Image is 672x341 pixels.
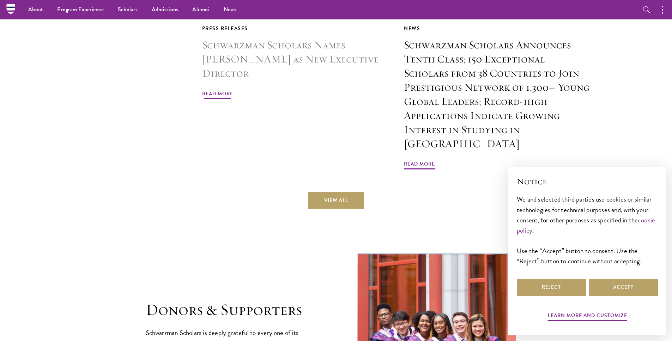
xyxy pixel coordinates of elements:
[517,175,658,187] h2: Notice
[548,311,627,322] button: Learn more and customize
[308,192,364,209] a: View All
[589,279,658,296] button: Accept
[517,215,655,235] a: cookie policy
[146,300,322,320] h1: Donors & Supporters
[202,38,388,80] h3: Schwarzman Scholars Names [PERSON_NAME] as New Executive Director
[202,89,233,100] span: Read More
[202,24,388,100] a: Press Releases Schwarzman Scholars Names [PERSON_NAME] as New Executive Director Read More
[404,38,590,151] h3: Schwarzman Scholars Announces Tenth Class; 150 Exceptional Scholars from 38 Countries to Join Pre...
[202,24,388,33] div: Press Releases
[404,24,590,33] div: News
[517,194,658,266] div: We and selected third parties use cookies or similar technologies for technical purposes and, wit...
[404,24,590,170] a: News Schwarzman Scholars Announces Tenth Class; 150 Exceptional Scholars from 38 Countries to Joi...
[404,160,435,170] span: Read More
[517,279,586,296] button: Reject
